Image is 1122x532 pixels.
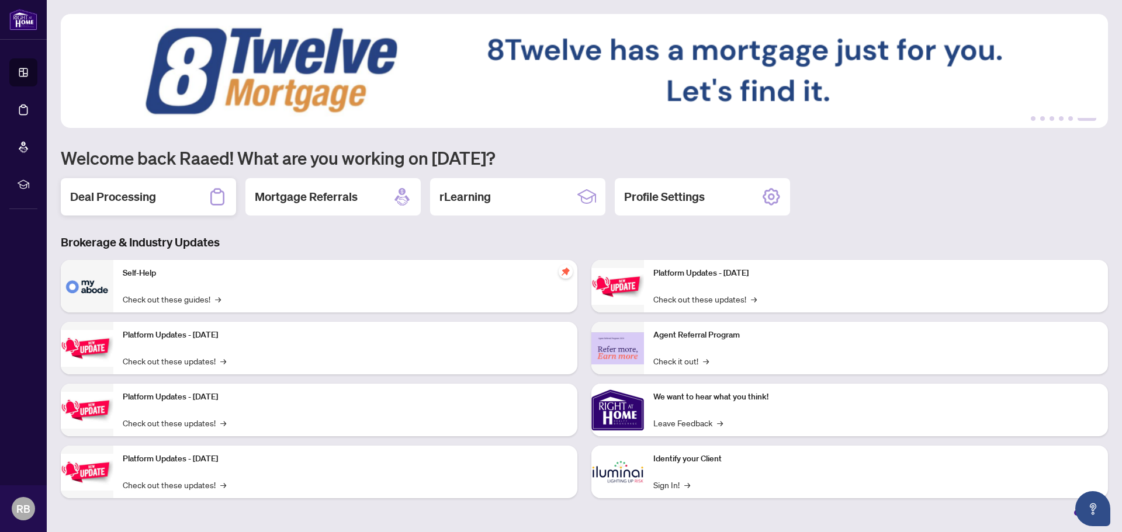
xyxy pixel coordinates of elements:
[653,293,757,305] a: Check out these updates!→
[123,391,568,404] p: Platform Updates - [DATE]
[751,293,757,305] span: →
[653,416,723,429] a: Leave Feedback→
[123,293,221,305] a: Check out these guides!→
[61,234,1108,251] h3: Brokerage & Industry Updates
[439,189,491,205] h2: rLearning
[1075,491,1110,526] button: Open asap
[591,446,644,498] img: Identify your Client
[591,332,644,364] img: Agent Referral Program
[1040,116,1045,121] button: 2
[123,478,226,491] a: Check out these updates!→
[255,189,358,205] h2: Mortgage Referrals
[61,260,113,312] img: Self-Help
[70,189,156,205] h2: Deal Processing
[653,391,1099,404] p: We want to hear what you think!
[220,416,226,429] span: →
[653,267,1099,280] p: Platform Updates - [DATE]
[591,384,644,436] img: We want to hear what you think!
[717,416,723,429] span: →
[1068,116,1073,121] button: 5
[9,9,37,30] img: logo
[16,500,30,517] span: RB
[653,354,709,367] a: Check it out!→
[1059,116,1064,121] button: 4
[559,265,573,279] span: pushpin
[61,392,113,429] img: Platform Updates - July 21, 2025
[61,147,1108,169] h1: Welcome back Raaed! What are you working on [DATE]?
[215,293,221,305] span: →
[123,354,226,367] a: Check out these updates!→
[653,453,1099,465] p: Identify your Client
[703,354,709,367] span: →
[123,267,568,280] p: Self-Help
[1050,116,1054,121] button: 3
[123,453,568,465] p: Platform Updates - [DATE]
[684,478,690,491] span: →
[1078,116,1096,121] button: 6
[61,330,113,367] img: Platform Updates - September 16, 2025
[653,478,690,491] a: Sign In!→
[653,329,1099,342] p: Agent Referral Program
[624,189,705,205] h2: Profile Settings
[61,14,1108,128] img: Slide 5
[220,478,226,491] span: →
[123,329,568,342] p: Platform Updates - [DATE]
[220,354,226,367] span: →
[1031,116,1036,121] button: 1
[591,268,644,305] img: Platform Updates - June 23, 2025
[61,454,113,491] img: Platform Updates - July 8, 2025
[123,416,226,429] a: Check out these updates!→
